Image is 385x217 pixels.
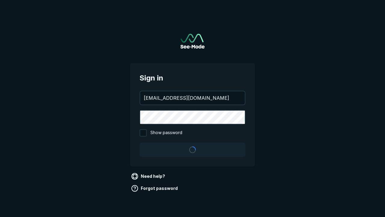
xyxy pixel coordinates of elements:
span: Show password [150,129,182,137]
input: your@email.com [140,91,245,105]
a: Forgot password [130,184,180,193]
a: Go to sign in [180,34,205,49]
a: Need help? [130,171,168,181]
img: See-Mode Logo [180,34,205,49]
span: Sign in [140,73,245,83]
